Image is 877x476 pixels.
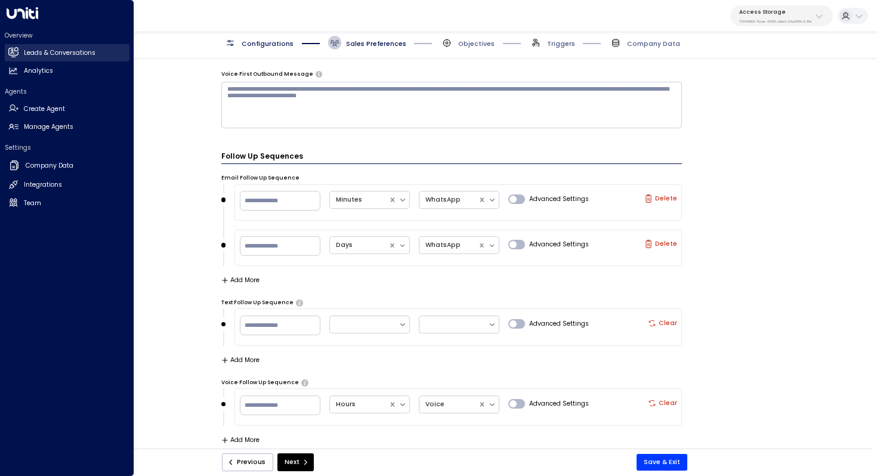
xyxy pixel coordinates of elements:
label: Text Follow Up Sequence [221,299,294,307]
label: Voice Follow Up Sequence [221,379,299,387]
a: Analytics [5,63,129,80]
button: Next [277,453,314,471]
button: Add More [221,437,260,444]
button: Set the frequency and timing of follow-up emails the copilot should send if there is no response ... [296,299,302,305]
h2: Company Data [26,161,73,171]
h2: Team [24,199,41,208]
button: The opening message when making outbound calls. Use placeholders: [Lead Name], [Copilot Name], [C... [316,71,322,77]
label: Clear [648,399,677,407]
h2: Agents [5,87,129,96]
label: Delete [644,240,677,248]
h2: Analytics [24,66,53,76]
span: Configurations [242,39,294,48]
h2: Integrations [24,180,62,190]
button: Save & Exit [637,454,687,471]
a: Manage Agents [5,119,129,136]
h2: Settings [5,143,129,152]
label: Clear [648,319,677,327]
button: Access Storage17248963-7bae-4f68-a6e0-04e589c1c15e [730,5,833,26]
span: Triggers [547,39,575,48]
span: Sales Preferences [346,39,406,48]
a: Integrations [5,177,129,194]
button: Add More [221,277,260,284]
a: Team [5,194,129,212]
a: Create Agent [5,100,129,118]
span: Objectives [458,39,495,48]
span: Company Data [627,39,680,48]
button: Add More [221,357,260,364]
button: Set the frequency and timing of follow-up voice calls the copilot should make if there is no resp... [301,379,308,385]
p: 17248963-7bae-4f68-a6e0-04e589c1c15e [739,19,812,24]
h2: Manage Agents [24,122,73,132]
span: Advanced Settings [529,194,589,204]
label: Delete [644,194,677,203]
button: Previous [222,453,273,471]
span: Advanced Settings [529,399,589,409]
label: Voice First Outbound Message [221,70,313,79]
span: Advanced Settings [529,319,589,329]
a: Company Data [5,156,129,175]
h2: Create Agent [24,104,65,114]
p: Access Storage [739,8,812,16]
label: Email Follow Up Sequence [221,174,299,183]
h2: Overview [5,31,129,40]
h2: Leads & Conversations [24,48,95,58]
h3: Follow Up Sequences [221,151,683,164]
a: Leads & Conversations [5,44,129,61]
span: Advanced Settings [529,240,589,249]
